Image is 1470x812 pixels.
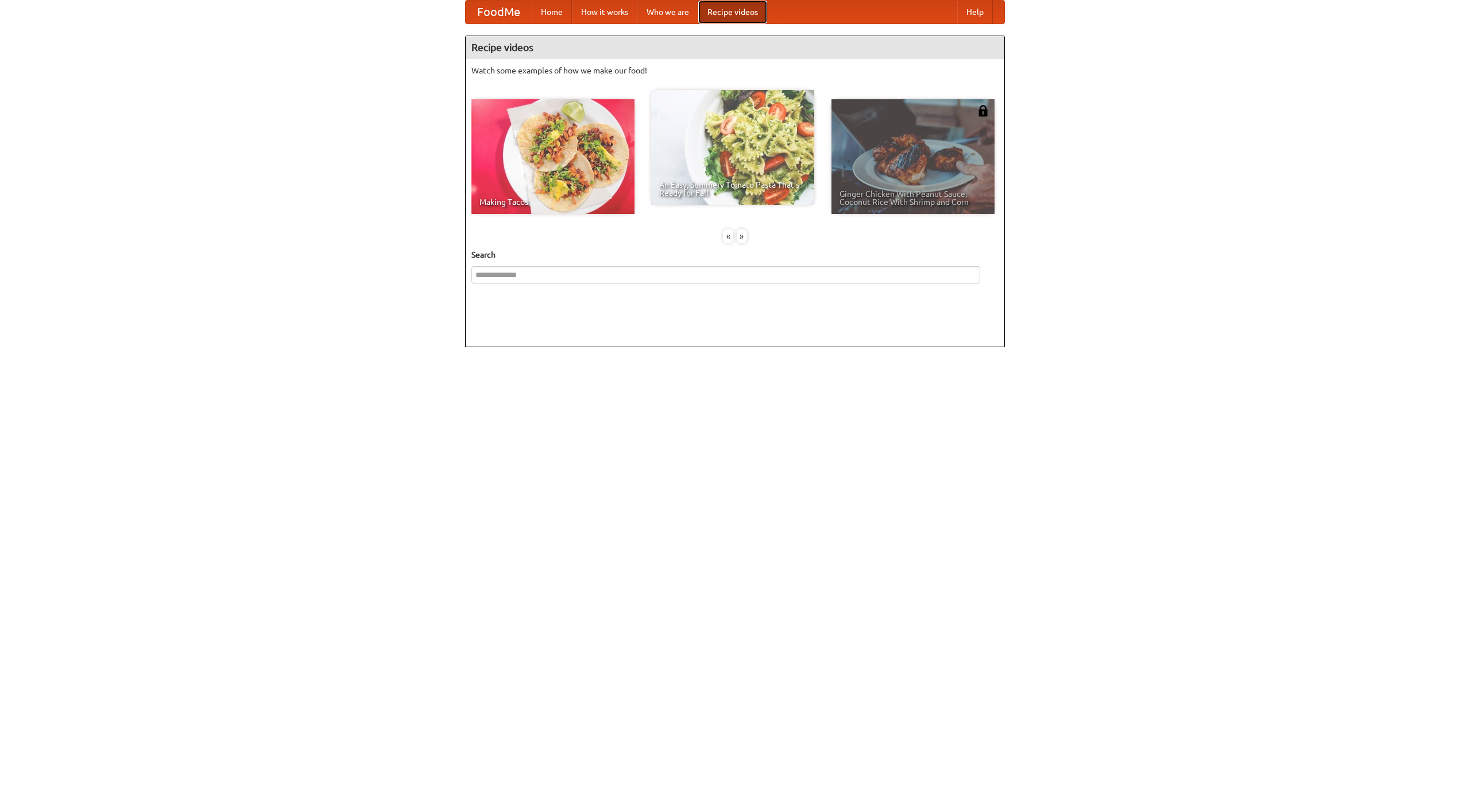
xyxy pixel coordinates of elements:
a: Who we are [637,1,698,24]
a: Home [532,1,572,24]
h5: Search [471,249,999,261]
a: Help [957,1,993,24]
span: An Easy, Summery Tomato Pasta That's Ready for Fall [659,181,806,197]
h4: Recipe videos [466,36,1004,59]
img: 483408.png [977,105,989,116]
p: Watch some examples of how we make our food! [471,65,999,76]
div: « [723,229,733,243]
a: FoodMe [466,1,532,24]
a: Recipe videos [698,1,767,24]
a: How it works [572,1,637,24]
a: An Easy, Summery Tomato Pasta That's Ready for Fall [651,90,814,205]
span: Making Tacos [479,198,626,206]
div: » [737,229,747,243]
a: Making Tacos [471,99,635,214]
